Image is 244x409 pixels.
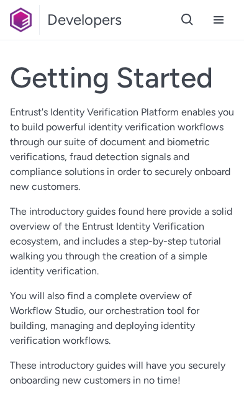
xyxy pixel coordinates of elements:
svg: Open search button [180,12,195,27]
p: Entrust's Identity Verification Platform enables you to build powerful identity verification work... [10,105,234,194]
p: The introductory guides found here provide a solid overview of the Entrust Identity Verification ... [10,204,234,279]
p: These introductory guides will have you securely onboarding new customers in no time! [10,358,234,388]
button: Open navigation menu button [203,4,234,35]
h1: Developers [47,10,122,30]
img: Onfido Logo [10,7,32,32]
svg: Open navigation menu button [211,12,226,27]
h1: Getting Started [10,60,234,95]
button: Open search button [172,4,203,35]
p: You will also find a complete overview of Workflow Studio, our orchestration tool for building, m... [10,289,234,348]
